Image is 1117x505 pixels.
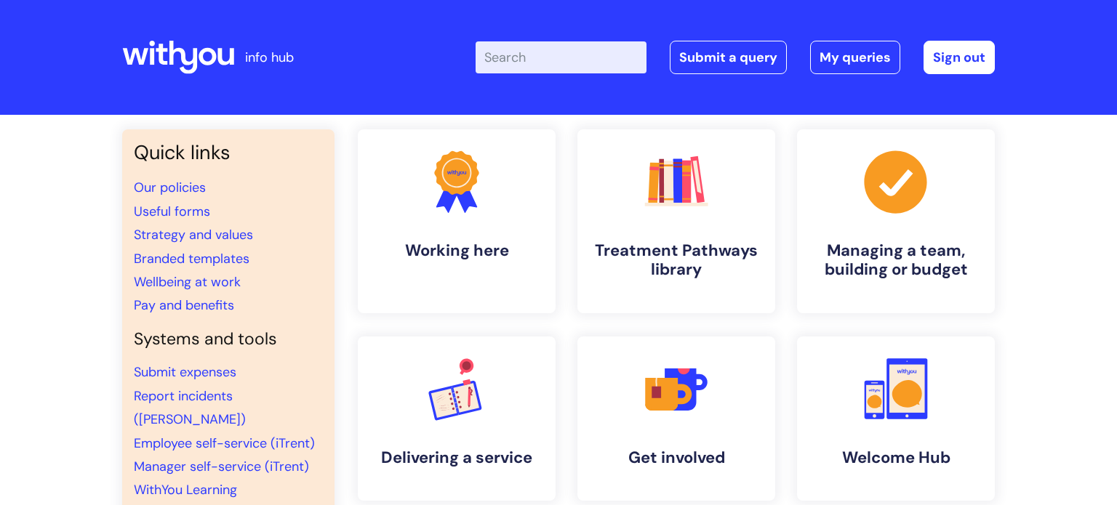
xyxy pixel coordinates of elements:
a: Wellbeing at work [134,273,241,291]
a: Strategy and values [134,226,253,243]
a: Pay and benefits [134,296,234,314]
a: Manager self-service (iTrent) [134,458,309,475]
a: Useful forms [134,203,210,220]
a: Delivering a service [358,336,556,501]
a: Sign out [924,41,995,74]
h4: Working here [369,241,544,260]
h4: Systems and tools [134,329,323,350]
a: Employee self-service (iTrent) [134,435,315,452]
a: Working here [358,129,556,313]
a: Get involved [577,336,775,501]
a: Submit a query [670,41,787,74]
a: Managing a team, building or budget [797,129,995,313]
a: Branded templates [134,250,249,267]
h4: Managing a team, building or budget [809,241,983,280]
h4: Delivering a service [369,448,544,467]
input: Search [476,41,646,73]
a: My queries [810,41,900,74]
a: Treatment Pathways library [577,129,775,313]
a: Report incidents ([PERSON_NAME]) [134,387,246,428]
a: Our policies [134,179,206,196]
h4: Welcome Hub [809,448,983,467]
h3: Quick links [134,141,323,164]
a: Welcome Hub [797,336,995,501]
p: info hub [245,46,294,69]
h4: Treatment Pathways library [589,241,764,280]
a: Submit expenses [134,363,236,381]
div: | - [476,41,995,74]
h4: Get involved [589,448,764,467]
a: WithYou Learning [134,481,237,498]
